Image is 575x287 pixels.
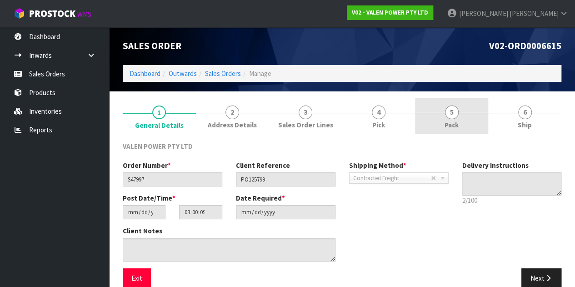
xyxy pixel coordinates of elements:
[205,69,241,78] a: Sales Orders
[236,193,285,203] label: Date Required
[123,226,162,236] label: Client Notes
[353,173,431,184] span: Contracted Freight
[445,106,459,119] span: 5
[152,106,166,119] span: 1
[372,120,385,130] span: Pick
[509,9,558,18] span: [PERSON_NAME]
[462,161,528,170] label: Delivery Instructions
[459,9,508,18] span: [PERSON_NAME]
[445,120,459,130] span: Pack
[169,69,197,78] a: Outwards
[352,9,428,16] strong: V02 - VALEN POWER PTY LTD
[123,161,171,170] label: Order Number
[123,142,193,151] span: VALEN POWER PTY LTD
[236,172,335,186] input: Client Reference
[208,120,257,130] span: Address Details
[77,10,91,19] small: WMS
[518,106,532,119] span: 6
[135,121,184,130] span: General Details
[123,193,175,203] label: Post Date/Time
[130,69,160,78] a: Dashboard
[518,120,532,130] span: Ship
[278,120,333,130] span: Sales Order Lines
[225,106,239,119] span: 2
[249,69,271,78] span: Manage
[349,161,406,170] label: Shipping Method
[123,40,181,52] span: Sales Order
[489,40,561,52] span: V02-ORD0006615
[372,106,385,119] span: 4
[299,106,312,119] span: 3
[462,196,561,205] p: 2/100
[123,172,222,186] input: Order Number
[14,8,25,19] img: cube-alt.png
[29,8,75,20] span: ProStock
[236,161,290,170] label: Client Reference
